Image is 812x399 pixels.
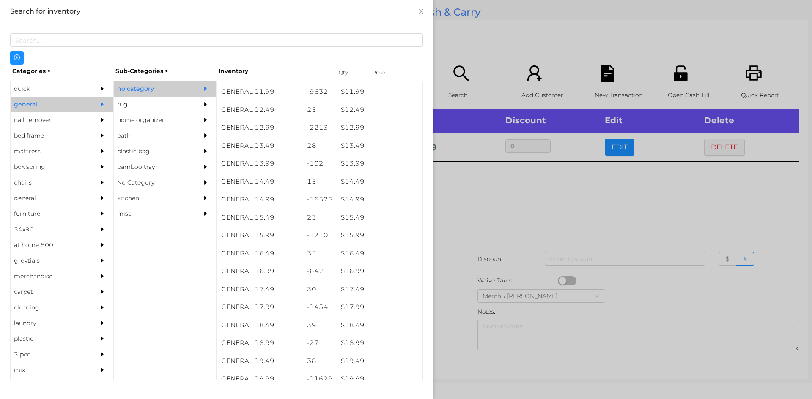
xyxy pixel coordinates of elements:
[114,175,191,190] div: No Category
[99,289,105,295] i: icon: caret-right
[99,86,105,92] i: icon: caret-right
[217,298,303,316] div: GENERAL 17.99
[217,209,303,227] div: GENERAL 15.49
[337,155,422,173] div: $ 13.99
[99,179,105,185] i: icon: caret-right
[11,378,88,394] div: appliances
[113,65,217,78] div: Sub-Categories >
[11,269,88,284] div: merchandise
[217,280,303,299] div: GENERAL 17.49
[114,128,191,144] div: bath
[203,117,208,123] i: icon: caret-right
[217,119,303,137] div: GENERAL 12.99
[11,331,88,347] div: plastic
[99,211,105,217] i: icon: caret-right
[303,101,337,119] div: 25
[11,315,88,331] div: laundry
[337,137,422,155] div: $ 13.49
[337,190,422,209] div: $ 14.99
[303,226,337,244] div: -1210
[219,67,328,76] div: Inventory
[303,190,337,209] div: -16525
[99,336,105,342] i: icon: caret-right
[11,300,88,315] div: cleaning
[337,119,422,137] div: $ 12.99
[217,334,303,352] div: GENERAL 18.99
[99,242,105,248] i: icon: caret-right
[114,159,191,175] div: bamboo tray
[11,362,88,378] div: mix
[99,117,105,123] i: icon: caret-right
[11,128,88,144] div: bed frame
[217,137,303,155] div: GENERAL 13.49
[217,83,303,101] div: GENERAL 11.99
[203,179,208,185] i: icon: caret-right
[114,206,191,222] div: misc
[11,190,88,206] div: general
[217,352,303,370] div: GENERAL 19.49
[303,83,337,101] div: -9632
[337,209,422,227] div: $ 15.49
[203,101,208,107] i: icon: caret-right
[303,137,337,155] div: 28
[11,175,88,190] div: chairs
[99,367,105,373] i: icon: caret-right
[99,320,105,326] i: icon: caret-right
[114,97,191,112] div: rug
[203,86,208,92] i: icon: caret-right
[203,148,208,154] i: icon: caret-right
[303,119,337,137] div: -2213
[217,101,303,119] div: GENERAL 12.49
[217,190,303,209] div: GENERAL 14.99
[337,244,422,263] div: $ 16.49
[99,164,105,170] i: icon: caret-right
[217,244,303,263] div: GENERAL 16.49
[11,144,88,159] div: mattress
[337,83,422,101] div: $ 11.99
[203,164,208,170] i: icon: caret-right
[217,155,303,173] div: GENERAL 13.99
[114,190,191,206] div: kitchen
[11,284,88,300] div: carpet
[11,222,88,237] div: 54x90
[303,370,337,388] div: -11629
[203,133,208,138] i: icon: caret-right
[303,316,337,334] div: 39
[11,159,88,175] div: box spring
[418,8,425,15] i: icon: close
[337,173,422,191] div: $ 14.49
[99,351,105,357] i: icon: caret-right
[370,67,404,79] div: Price
[337,352,422,370] div: $ 19.49
[11,81,88,97] div: quick
[303,209,337,227] div: 23
[11,253,88,269] div: grovtials
[337,316,422,334] div: $ 18.49
[11,237,88,253] div: at home 800
[337,262,422,280] div: $ 16.99
[10,7,423,16] div: Search for inventory
[99,148,105,154] i: icon: caret-right
[99,226,105,232] i: icon: caret-right
[337,298,422,316] div: $ 17.99
[99,133,105,138] i: icon: caret-right
[99,273,105,279] i: icon: caret-right
[11,347,88,362] div: 3 pec
[99,258,105,263] i: icon: caret-right
[303,334,337,352] div: -27
[217,316,303,334] div: GENERAL 18.49
[99,101,105,107] i: icon: caret-right
[217,262,303,280] div: GENERAL 16.99
[303,173,337,191] div: 15
[303,244,337,263] div: 35
[114,81,191,97] div: no category
[217,370,303,388] div: GENERAL 19.99
[337,226,422,244] div: $ 15.99
[99,304,105,310] i: icon: caret-right
[11,97,88,112] div: general
[337,67,362,79] div: Qty
[337,101,422,119] div: $ 12.49
[10,33,423,47] input: Search...
[217,173,303,191] div: GENERAL 14.49
[303,262,337,280] div: -642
